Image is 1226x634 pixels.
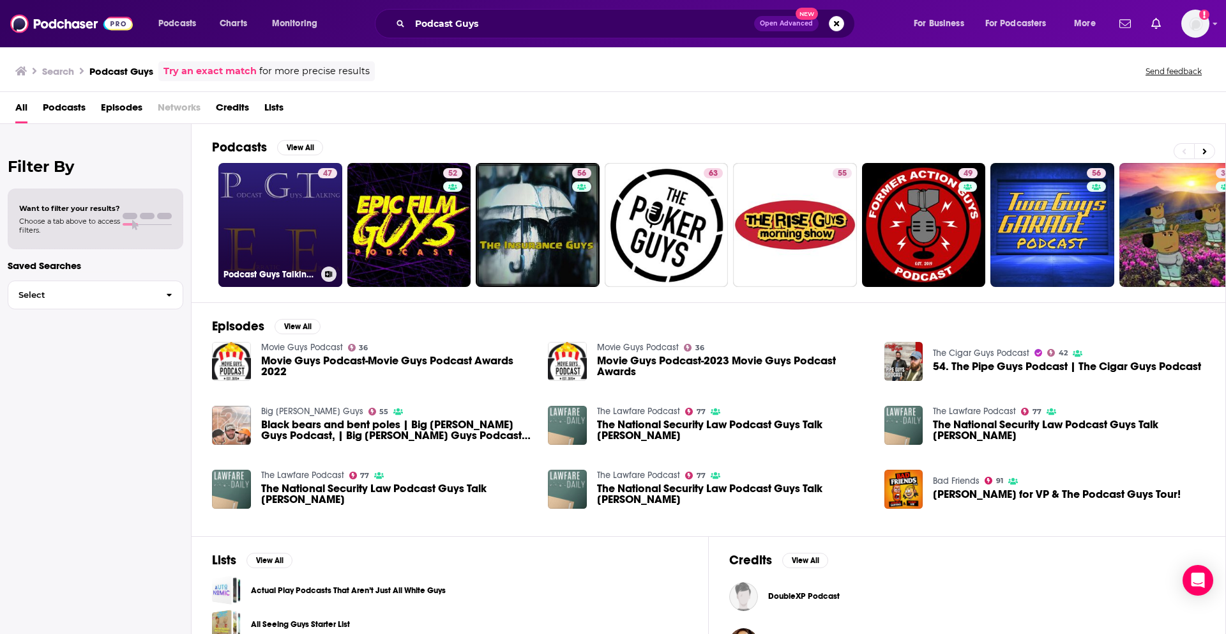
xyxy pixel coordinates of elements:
[548,470,587,509] img: The National Security Law Podcast Guys Talk Soleimani
[933,419,1205,441] span: The National Security Law Podcast Guys Talk [PERSON_NAME]
[263,13,334,34] button: open menu
[933,476,980,486] a: Bad Friends
[1033,409,1041,415] span: 77
[261,355,533,377] a: Movie Guys Podcast-Movie Guys Podcast Awards 2022
[1114,13,1136,35] a: Show notifications dropdown
[1065,13,1112,34] button: open menu
[323,167,332,180] span: 47
[729,576,1205,617] button: DoubleXP PodcastDoubleXP Podcast
[704,168,723,178] a: 63
[597,483,869,505] a: The National Security Law Podcast Guys Talk Soleimani
[218,163,342,287] a: 47Podcast Guys Talking ErraticErrata
[796,8,819,20] span: New
[977,13,1065,34] button: open menu
[729,582,758,611] img: DoubleXP Podcast
[149,13,213,34] button: open menu
[996,478,1003,484] span: 91
[349,472,370,479] a: 77
[905,13,980,34] button: open menu
[782,553,828,568] button: View All
[933,489,1181,500] a: Rudy Runs for VP & The Podcast Guys Tour!
[1181,10,1209,38] img: User Profile
[42,65,74,77] h3: Search
[985,477,1003,484] a: 91
[597,342,679,353] a: Movie Guys Podcast
[605,163,729,287] a: 63
[212,576,241,605] span: Actual Play Podcasts That Aren’t Just All White Guys
[216,97,249,123] a: Credits
[261,406,363,417] a: Big Hunt Guys
[212,139,267,155] h2: Podcasts
[1183,565,1213,596] div: Open Intercom Messenger
[597,470,680,481] a: The Lawfare Podcast
[958,168,978,178] a: 49
[211,13,255,34] a: Charts
[1087,168,1106,178] a: 56
[158,15,196,33] span: Podcasts
[43,97,86,123] span: Podcasts
[246,553,292,568] button: View All
[1181,10,1209,38] span: Logged in as amandalamPR
[1059,350,1068,356] span: 42
[684,344,704,352] a: 36
[933,348,1029,359] a: The Cigar Guys Podcast
[709,167,718,180] span: 63
[10,12,133,36] a: Podchaser - Follow, Share and Rate Podcasts
[410,13,754,34] input: Search podcasts, credits, & more...
[251,617,350,631] a: All Seeing Guys Starter List
[277,140,323,155] button: View All
[387,9,867,38] div: Search podcasts, credits, & more...
[212,318,264,334] h2: Episodes
[212,552,236,568] h2: Lists
[838,167,847,180] span: 55
[884,406,923,445] img: The National Security Law Podcast Guys Talk Bolton
[15,97,27,123] a: All
[1047,349,1068,357] a: 42
[754,16,819,31] button: Open AdvancedNew
[379,409,388,415] span: 55
[212,139,323,155] a: PodcastsView All
[19,217,120,235] span: Choose a tab above to access filters.
[572,168,591,178] a: 56
[548,342,587,381] a: Movie Guys Podcast-2023 Movie Guys Podcast Awards
[443,168,462,178] a: 52
[729,552,828,568] a: CreditsView All
[212,318,321,334] a: EpisodesView All
[272,15,317,33] span: Monitoring
[685,408,706,415] a: 77
[1181,10,1209,38] button: Show profile menu
[318,168,337,178] a: 47
[933,489,1181,500] span: [PERSON_NAME] for VP & The Podcast Guys Tour!
[220,15,247,33] span: Charts
[368,408,389,415] a: 55
[348,344,368,352] a: 36
[1021,408,1041,415] a: 77
[914,15,964,33] span: For Business
[833,168,852,178] a: 55
[212,406,251,445] img: Black bears and bent poles | Big Hunt Guys Podcast, | Big Hunt Guys Podcast, Ep.124
[19,204,120,213] span: Want to filter your results?
[1092,167,1101,180] span: 56
[548,406,587,445] img: The National Security Law Podcast Guys Talk Bolton
[261,419,533,441] a: Black bears and bent poles | Big Hunt Guys Podcast, | Big Hunt Guys Podcast, Ep.124
[261,483,533,505] span: The National Security Law Podcast Guys Talk [PERSON_NAME]
[964,167,972,180] span: 49
[89,65,153,77] h3: Podcast Guys
[933,406,1016,417] a: The Lawfare Podcast
[597,355,869,377] a: Movie Guys Podcast-2023 Movie Guys Podcast Awards
[8,157,183,176] h2: Filter By
[985,15,1047,33] span: For Podcasters
[448,167,457,180] span: 52
[768,591,840,601] span: DoubleXP Podcast
[1142,66,1206,77] button: Send feedback
[990,163,1114,287] a: 56
[212,470,251,509] img: The National Security Law Podcast Guys Talk Soleimani
[597,419,869,441] span: The National Security Law Podcast Guys Talk [PERSON_NAME]
[697,473,706,479] span: 77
